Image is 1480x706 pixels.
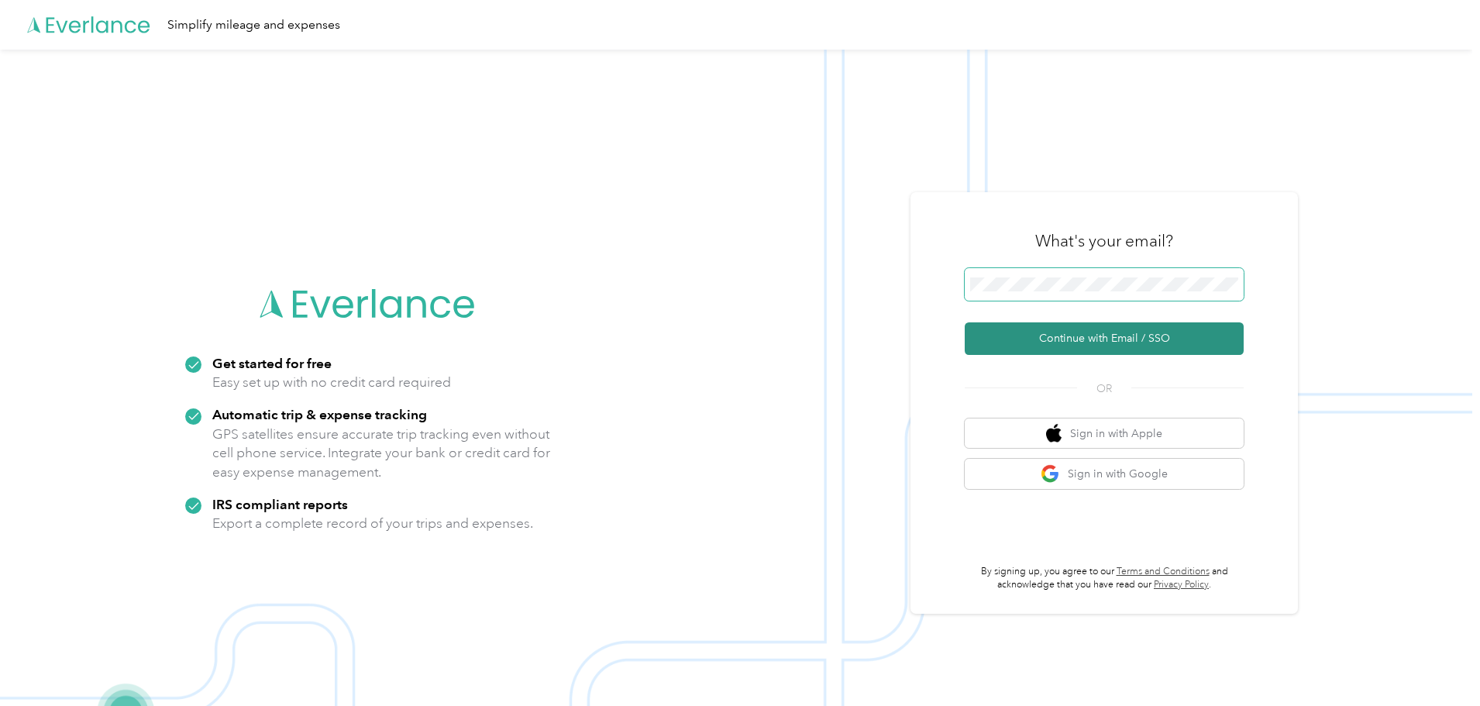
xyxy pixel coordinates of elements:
[965,565,1244,592] p: By signing up, you agree to our and acknowledge that you have read our .
[167,15,340,35] div: Simplify mileage and expenses
[212,496,348,512] strong: IRS compliant reports
[212,355,332,371] strong: Get started for free
[965,322,1244,355] button: Continue with Email / SSO
[1077,381,1131,397] span: OR
[1154,579,1209,591] a: Privacy Policy
[212,514,533,533] p: Export a complete record of your trips and expenses.
[1041,464,1060,484] img: google logo
[965,459,1244,489] button: google logoSign in with Google
[212,425,551,482] p: GPS satellites ensure accurate trip tracking even without cell phone service. Integrate your bank...
[212,373,451,392] p: Easy set up with no credit card required
[1117,566,1210,577] a: Terms and Conditions
[965,418,1244,449] button: apple logoSign in with Apple
[1046,424,1062,443] img: apple logo
[212,406,427,422] strong: Automatic trip & expense tracking
[1035,230,1173,252] h3: What's your email?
